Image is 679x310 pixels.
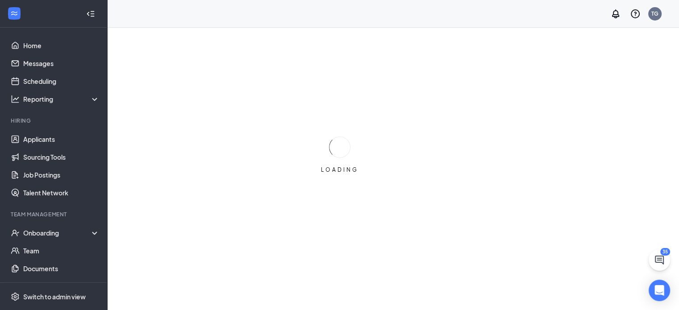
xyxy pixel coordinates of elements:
svg: Notifications [610,8,621,19]
a: Surveys [23,277,100,295]
a: Talent Network [23,184,100,202]
a: Scheduling [23,72,100,90]
a: Sourcing Tools [23,148,100,166]
div: Hiring [11,117,98,124]
a: Home [23,37,100,54]
a: Job Postings [23,166,100,184]
svg: WorkstreamLogo [10,9,19,18]
button: ChatActive [649,249,670,271]
div: Team Management [11,211,98,218]
svg: QuestionInfo [630,8,641,19]
div: Open Intercom Messenger [649,280,670,301]
div: 35 [660,248,670,256]
div: LOADING [317,166,362,174]
div: Switch to admin view [23,292,86,301]
a: Team [23,242,100,260]
div: TG [651,10,658,17]
svg: Settings [11,292,20,301]
div: Onboarding [23,228,92,237]
a: Documents [23,260,100,277]
svg: ChatActive [654,255,665,265]
svg: Analysis [11,95,20,103]
a: Applicants [23,130,100,148]
div: Reporting [23,95,100,103]
svg: Collapse [86,9,95,18]
a: Messages [23,54,100,72]
svg: UserCheck [11,228,20,237]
